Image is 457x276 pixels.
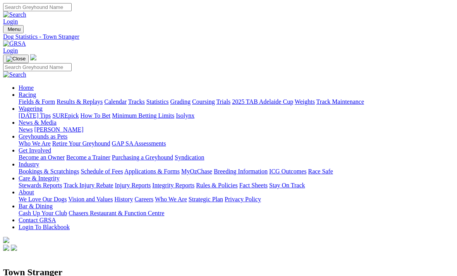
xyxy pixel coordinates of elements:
a: Industry [19,161,39,168]
a: Fact Sheets [239,182,268,189]
a: Login To Blackbook [19,224,70,230]
a: Fields & Form [19,98,55,105]
a: History [114,196,133,202]
img: facebook.svg [3,245,9,251]
a: Racing [19,91,36,98]
a: Bookings & Scratchings [19,168,79,175]
span: Menu [8,26,21,32]
a: Become a Trainer [66,154,110,161]
a: Integrity Reports [152,182,194,189]
a: SUREpick [52,112,79,119]
a: Careers [134,196,153,202]
a: Rules & Policies [196,182,238,189]
div: Industry [19,168,454,175]
a: Get Involved [19,147,51,154]
a: Become an Owner [19,154,65,161]
a: GAP SA Assessments [112,140,166,147]
a: Care & Integrity [19,175,60,182]
a: Race Safe [308,168,333,175]
a: Injury Reports [115,182,151,189]
button: Toggle navigation [3,55,29,63]
a: Who We Are [19,140,51,147]
a: Track Injury Rebate [64,182,113,189]
a: Track Maintenance [316,98,364,105]
a: Trials [216,98,230,105]
a: [DATE] Tips [19,112,51,119]
a: Stewards Reports [19,182,62,189]
a: Applications & Forms [124,168,180,175]
a: Who We Are [155,196,187,202]
img: logo-grsa-white.png [3,237,9,243]
a: News & Media [19,119,57,126]
a: Strategic Plan [189,196,223,202]
a: Calendar [104,98,127,105]
a: Weights [295,98,315,105]
a: Syndication [175,154,204,161]
div: Wagering [19,112,454,119]
a: Cash Up Your Club [19,210,67,216]
div: Bar & Dining [19,210,454,217]
a: Privacy Policy [225,196,261,202]
div: News & Media [19,126,454,133]
a: Tracks [128,98,145,105]
div: Greyhounds as Pets [19,140,454,147]
a: News [19,126,33,133]
a: Results & Replays [57,98,103,105]
img: twitter.svg [11,245,17,251]
a: How To Bet [81,112,111,119]
a: Bar & Dining [19,203,53,209]
img: Search [3,11,26,18]
img: logo-grsa-white.png [30,54,36,60]
div: About [19,196,454,203]
a: Statistics [146,98,169,105]
a: ICG Outcomes [269,168,306,175]
a: Isolynx [176,112,194,119]
button: Toggle navigation [3,25,24,33]
a: Coursing [192,98,215,105]
a: Login [3,47,18,54]
a: Chasers Restaurant & Function Centre [69,210,164,216]
a: Vision and Values [68,196,113,202]
a: 2025 TAB Adelaide Cup [232,98,293,105]
input: Search [3,63,72,71]
img: GRSA [3,40,26,47]
a: Dog Statistics - Town Stranger [3,33,454,40]
img: Search [3,71,26,78]
a: Grading [170,98,191,105]
a: Wagering [19,105,43,112]
div: Racing [19,98,454,105]
a: Stay On Track [269,182,305,189]
a: Purchasing a Greyhound [112,154,173,161]
a: MyOzChase [181,168,212,175]
input: Search [3,3,72,11]
a: Minimum Betting Limits [112,112,174,119]
div: Get Involved [19,154,454,161]
div: Care & Integrity [19,182,454,189]
a: Greyhounds as Pets [19,133,67,140]
a: [PERSON_NAME] [34,126,83,133]
a: We Love Our Dogs [19,196,67,202]
img: Close [6,56,26,62]
a: Retire Your Greyhound [52,140,110,147]
a: Login [3,18,18,25]
a: Contact GRSA [19,217,56,223]
a: Home [19,84,34,91]
a: Schedule of Fees [81,168,123,175]
a: About [19,189,34,195]
a: Breeding Information [214,168,268,175]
